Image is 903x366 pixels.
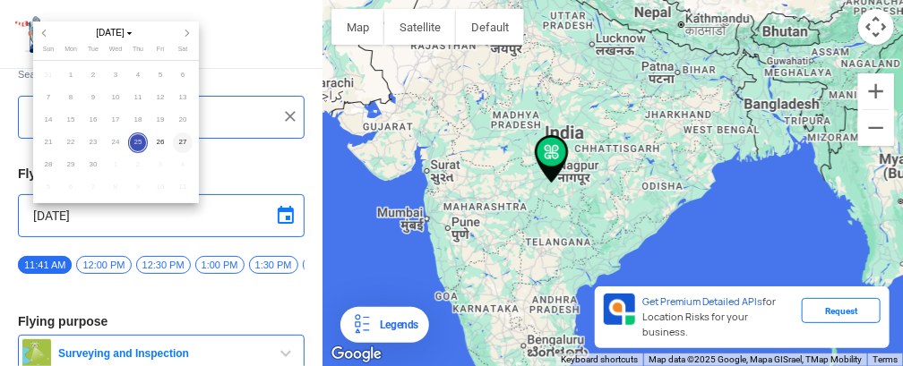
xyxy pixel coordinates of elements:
[128,132,149,153] span: 25
[172,45,194,60] th: Saturday
[39,110,59,131] span: 14
[106,177,126,198] span: 8
[127,154,150,176] td: October 2, 2025
[178,46,188,52] span: Sat
[150,87,172,109] td: September 12, 2025
[105,109,127,132] td: September 17, 2025
[91,27,139,40] button: Choose month and year
[60,132,82,154] td: September 22, 2025
[150,176,172,199] td: October 10, 2025
[109,46,122,52] span: Wed
[157,46,164,52] span: Fri
[150,132,172,154] td: September 26, 2025
[172,109,194,132] td: September 20, 2025
[83,155,104,175] span: 30
[38,154,60,176] td: September 28, 2025
[173,132,193,153] span: 27
[64,46,77,52] span: Mon
[127,87,150,109] td: September 11, 2025
[127,45,150,60] th: Thursday
[82,132,105,154] td: September 23, 2025
[127,132,150,154] td: September 25, 2025
[106,110,126,131] span: 17
[128,155,149,175] span: 2
[61,88,82,108] span: 8
[173,155,193,175] span: 4
[150,154,172,176] td: October 3, 2025
[128,88,149,108] span: 11
[150,132,171,153] span: 26
[39,155,59,175] span: 28
[150,65,171,86] span: 5
[127,176,150,199] td: October 9, 2025
[91,27,139,40] span: [DATE]
[88,46,99,52] span: Tue
[133,46,143,52] span: Thu
[105,154,127,176] td: October 1, 2025
[173,88,193,108] span: 13
[60,64,82,87] td: September 1, 2025
[105,87,127,109] td: September 10, 2025
[60,154,82,176] td: September 29, 2025
[83,110,104,131] span: 16
[38,64,60,87] td: August 31, 2025
[38,176,60,199] td: October 5, 2025
[83,132,104,153] span: 23
[128,177,149,198] span: 9
[173,110,193,131] span: 20
[60,87,82,109] td: September 8, 2025
[61,155,82,175] span: 29
[173,65,193,86] span: 6
[61,177,82,198] span: 6
[61,65,82,86] span: 1
[150,45,172,60] th: Friday
[106,88,126,108] span: 10
[172,154,194,176] td: October 4, 2025
[61,110,82,131] span: 15
[83,177,104,198] span: 7
[106,65,126,86] span: 3
[181,26,194,40] button: Next month
[82,176,105,199] td: October 7, 2025
[38,26,51,40] button: Previous month
[150,177,171,198] span: 10
[60,45,82,60] th: Monday
[105,176,127,199] td: October 8, 2025
[38,87,60,109] td: September 7, 2025
[61,132,82,153] span: 22
[106,132,126,153] span: 24
[38,132,60,154] td: September 21, 2025
[83,65,104,86] span: 2
[60,109,82,132] td: September 15, 2025
[150,64,172,87] td: September 5, 2025
[172,176,194,199] td: October 11, 2025
[127,109,150,132] td: September 18, 2025
[83,88,104,108] span: 9
[82,109,105,132] td: September 16, 2025
[39,177,59,198] span: 5
[173,177,193,198] span: 11
[172,87,194,109] td: September 13, 2025
[150,110,171,131] span: 19
[105,45,127,60] th: Wednesday
[39,65,59,86] span: 31
[82,87,105,109] td: September 9, 2025
[106,155,126,175] span: 1
[172,64,194,87] td: September 6, 2025
[82,154,105,176] td: September 30, 2025
[39,88,59,108] span: 7
[38,45,60,60] th: Sunday
[150,88,171,108] span: 12
[105,64,127,87] td: September 3, 2025
[43,46,54,52] span: Sun
[172,132,194,154] td: September 27, 2025
[105,132,127,154] td: September 24, 2025
[150,155,171,175] span: 3
[128,110,149,131] span: 18
[82,45,105,60] th: Tuesday
[39,132,59,153] span: 21
[82,64,105,87] td: September 2, 2025
[127,64,150,87] td: September 4, 2025
[60,176,82,199] td: October 6, 2025
[128,65,149,86] span: 4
